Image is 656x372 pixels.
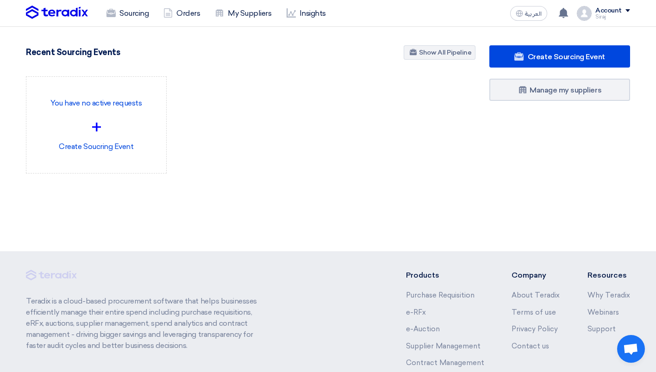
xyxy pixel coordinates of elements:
p: You have no active requests [34,98,159,109]
div: Open chat [617,335,645,363]
a: Contact us [512,342,549,350]
button: العربية [510,6,547,21]
a: Sourcing [99,3,156,24]
a: Show All Pipeline [404,45,475,60]
a: Terms of use [512,308,556,316]
div: Account [595,7,622,15]
li: Company [512,270,560,281]
a: Supplier Management [406,342,481,350]
span: Create Sourcing Event [528,52,605,61]
a: Webinars [587,308,619,316]
a: About Teradix [512,291,560,299]
a: Purchase Requisition [406,291,475,299]
a: Support [587,325,616,333]
div: Siraj [595,14,630,19]
div: + [34,113,159,141]
p: Teradix is a cloud-based procurement software that helps businesses efficiently manage their enti... [26,296,268,351]
div: Create Soucring Event [34,84,159,166]
a: My Suppliers [207,3,279,24]
a: Orders [156,3,207,24]
img: profile_test.png [577,6,592,21]
a: Insights [279,3,333,24]
span: العربية [525,11,542,17]
a: Contract Management [406,359,484,367]
li: Resources [587,270,630,281]
a: e-Auction [406,325,440,333]
h4: Recent Sourcing Events [26,47,120,57]
img: Teradix logo [26,6,88,19]
a: Why Teradix [587,291,630,299]
a: Privacy Policy [512,325,558,333]
a: Manage my suppliers [489,79,630,101]
a: e-RFx [406,308,426,316]
li: Products [406,270,484,281]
